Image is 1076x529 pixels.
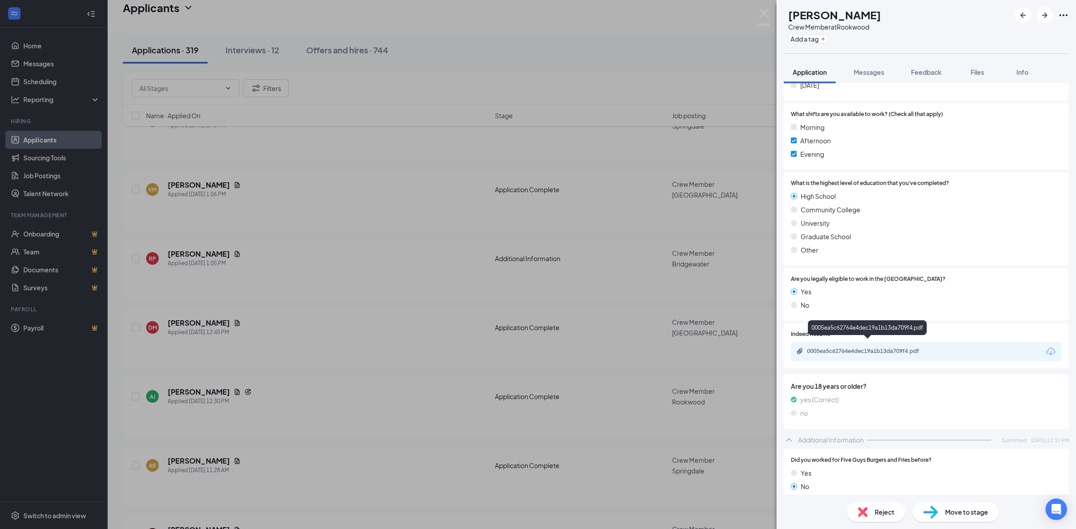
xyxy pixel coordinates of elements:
[1002,436,1028,444] span: Submitted:
[800,122,824,132] span: Morning
[808,320,927,335] div: 0005ea5c62764e4dec19a1b13da709f4.pdf
[788,22,881,31] div: Crew Member at Rookwood
[801,482,809,491] span: No
[793,68,827,76] span: Application
[798,435,863,444] div: Additional Information
[800,395,839,404] span: yes (Correct)
[800,80,819,90] span: [DATE]
[791,179,949,188] span: What is the highest level of education that you've completed?
[1046,346,1056,357] svg: Download
[791,456,932,464] span: Did you worked for Five Guys Burgers and Fries before?
[807,348,933,355] div: 0005ea5c62764e4dec19a1b13da709f4.pdf
[801,191,836,201] span: High School
[801,245,818,255] span: Other
[1016,68,1028,76] span: Info
[1039,10,1050,21] svg: ArrowRight
[801,468,811,478] span: Yes
[788,7,881,22] h1: [PERSON_NAME]
[854,68,884,76] span: Messages
[796,348,941,356] a: Paperclip0005ea5c62764e4dec19a1b13da709f4.pdf
[801,205,860,215] span: Community College
[791,381,1062,391] span: Are you 18 years or older?
[1046,499,1067,520] div: Open Intercom Messenger
[1015,7,1031,23] button: ArrowLeftNew
[801,300,809,310] span: No
[801,218,830,228] span: University
[875,507,894,517] span: Reject
[800,149,824,159] span: Evening
[911,68,941,76] span: Feedback
[801,287,811,297] span: Yes
[1018,10,1028,21] svg: ArrowLeftNew
[971,68,984,76] span: Files
[791,275,946,284] span: Are you legally eligible to work in the [GEOGRAPHIC_DATA]?
[801,232,851,241] span: Graduate School
[784,434,794,445] svg: ChevronUp
[820,36,826,42] svg: Plus
[791,110,943,119] span: What shifts are you available to work? (Check all that apply)
[800,136,831,146] span: Afternoon
[800,408,808,418] span: no
[1058,10,1069,21] svg: Ellipses
[1031,436,1069,444] span: [DATE] 12:32 PM
[796,348,803,355] svg: Paperclip
[791,330,830,339] span: Indeed Resume
[1037,7,1053,23] button: ArrowRight
[945,507,988,517] span: Move to stage
[788,34,828,43] button: PlusAdd a tag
